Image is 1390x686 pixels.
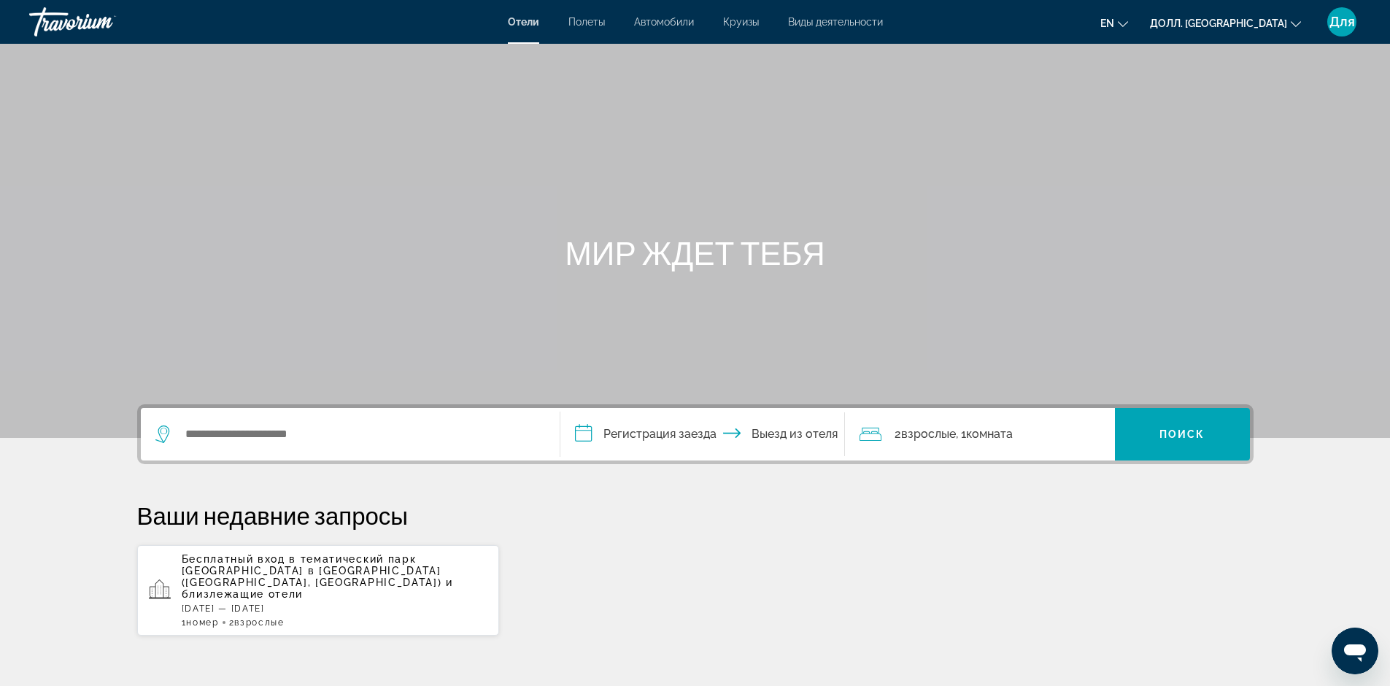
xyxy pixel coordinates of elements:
[901,427,956,441] ya-tr-span: Взрослые
[1332,628,1378,674] iframe: Кнопка запуска окна обмена сообщениями
[966,427,1013,441] ya-tr-span: Комната
[182,577,453,600] ya-tr-span: и близлежащие отели
[568,16,605,28] a: Полеты
[565,234,825,271] ya-tr-span: МИР ЖДЕТ ТЕБЯ
[788,16,883,28] a: Виды деятельности
[1100,18,1114,29] ya-tr-span: en
[137,544,500,636] button: Бесплатный вход в тематический парк [GEOGRAPHIC_DATA] в [GEOGRAPHIC_DATA] ([GEOGRAPHIC_DATA], [GE...
[182,617,187,628] ya-tr-span: 1
[508,16,539,28] a: Отели
[137,501,409,530] ya-tr-span: Ваши недавние запросы
[1329,14,1355,29] ya-tr-span: Для
[560,408,845,460] button: Даты заезда и выезда
[182,553,442,588] ya-tr-span: Бесплатный вход в тематический парк [GEOGRAPHIC_DATA] в [GEOGRAPHIC_DATA] ([GEOGRAPHIC_DATA], [GE...
[29,3,175,41] a: Травориум
[1159,428,1205,440] ya-tr-span: Поиск
[634,16,694,28] a: Автомобили
[141,408,1250,460] div: Виджет поиска
[229,617,235,628] ya-tr-span: 2
[186,617,218,628] ya-tr-span: Номер
[1115,408,1250,460] button: Поиск
[1100,12,1128,34] button: Изменить язык
[845,408,1115,460] button: Путешественники: 2 взрослых, 0 детей
[1150,12,1301,34] button: Изменить валюту
[723,16,759,28] a: Круизы
[234,617,284,628] ya-tr-span: взрослые
[1150,18,1287,29] ya-tr-span: Долл. [GEOGRAPHIC_DATA]
[956,427,966,441] ya-tr-span: , 1
[1323,7,1361,37] button: Пользовательское меню
[182,604,265,614] ya-tr-span: [DATE] — [DATE]
[895,427,901,441] ya-tr-span: 2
